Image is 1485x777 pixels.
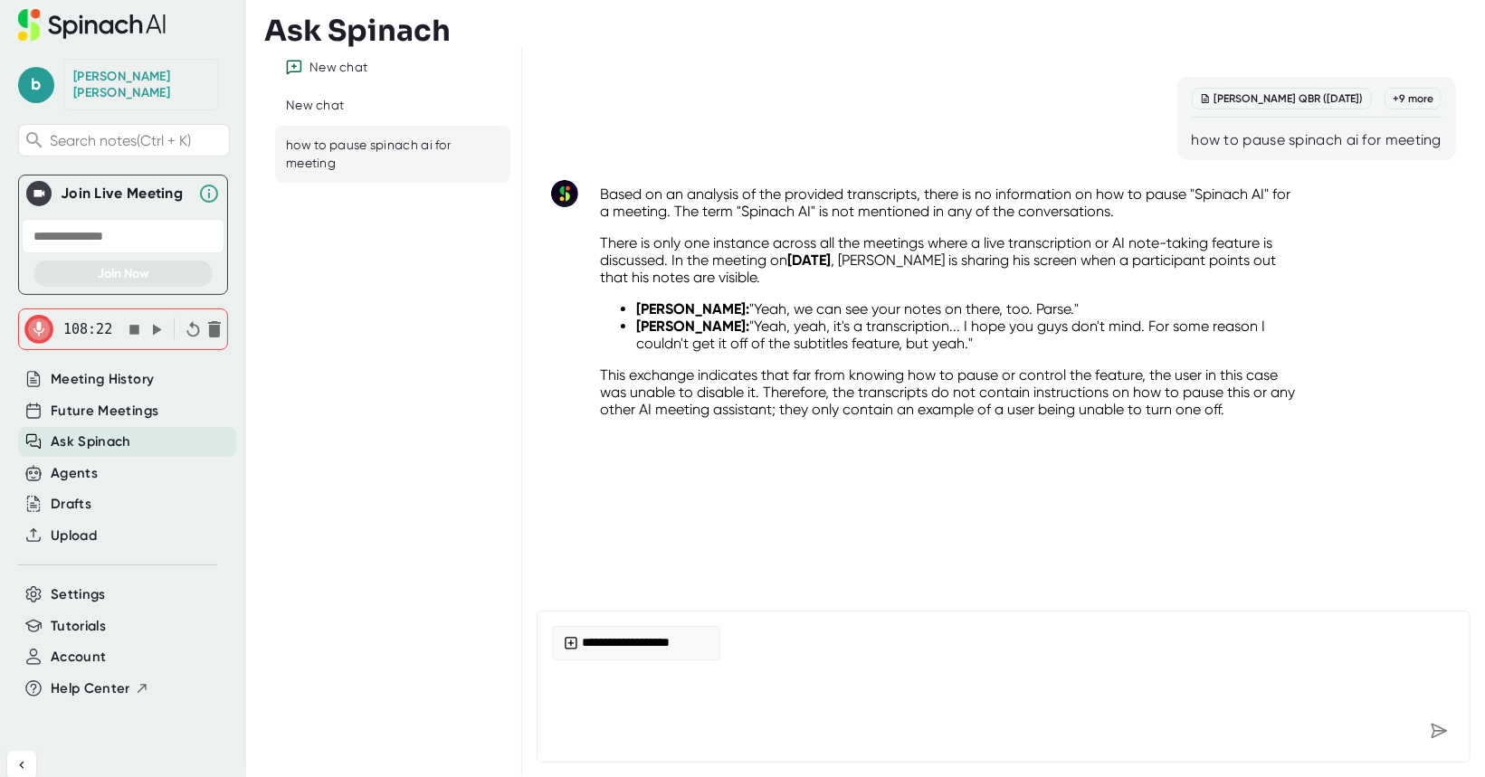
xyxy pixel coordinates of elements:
[1385,88,1442,109] div: + 9 more
[1192,88,1372,109] div: [PERSON_NAME] QBR ([DATE])
[1192,131,1442,149] div: how to pause spinach ai for meeting
[18,67,54,103] span: b
[636,300,1297,317] li: "Yeah, we can see your notes on there, too. Parse."
[51,584,106,605] button: Settings
[51,494,91,515] button: Drafts
[73,69,209,100] div: Brooke Comer
[51,616,106,637] button: Tutorials
[600,234,1297,286] p: There is only one instance across all the meetings where a live transcription or AI note-taking f...
[600,185,1297,220] p: Based on an analysis of the provided transcripts, there is no information on how to pause "Spinac...
[33,261,213,287] button: Join Now
[51,678,149,699] button: Help Center
[63,321,112,337] span: 108:22
[787,251,831,269] strong: [DATE]
[97,266,149,281] span: Join Now
[51,526,97,546] button: Upload
[309,60,367,76] div: New chat
[636,317,1297,352] li: "Yeah, yeah, it's a transcription... I hope you guys don't mind. For some reason I couldn't get i...
[51,431,131,452] button: Ask Spinach
[286,137,472,172] div: how to pause spinach ai for meeting
[51,678,130,699] span: Help Center
[30,185,48,203] img: Join Live Meeting
[50,132,224,149] span: Search notes (Ctrl + K)
[51,647,106,668] button: Account
[61,185,189,203] div: Join Live Meeting
[26,175,220,212] div: Join Live MeetingJoin Live Meeting
[636,317,749,335] strong: [PERSON_NAME]:
[286,97,344,115] div: New chat
[51,369,154,390] button: Meeting History
[264,14,451,48] h3: Ask Spinach
[51,463,98,484] button: Agents
[636,300,749,317] strong: [PERSON_NAME]:
[51,401,158,422] button: Future Meetings
[1423,715,1455,747] div: Send message
[600,366,1297,418] p: This exchange indicates that far from knowing how to pause or control the feature, the user in th...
